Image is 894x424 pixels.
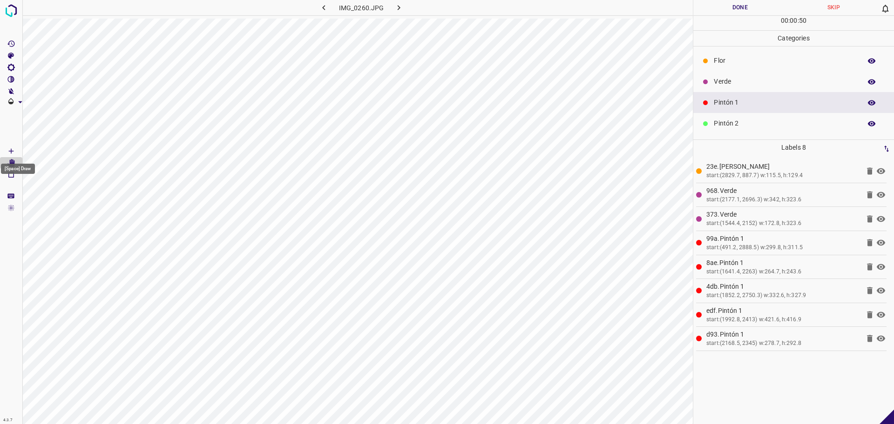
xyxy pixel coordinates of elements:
p: d93.Pintón 1 [706,330,860,339]
div: Pintón 1 [693,92,894,113]
p: 99a.Pintón 1 [706,234,860,244]
h6: IMG_0260.JPG [339,2,384,15]
p: 968.Verde [706,186,860,196]
p: 00 [781,16,788,26]
div: start:(1544.4, 2152) w:172.8, h:323.6 [706,219,860,228]
p: Categories [693,31,894,46]
div: start:(1992.8, 2413) w:421.6, h:416.9 [706,316,860,324]
p: Verde [714,77,857,86]
div: : : [781,16,806,30]
p: 4db.Pintón 1 [706,282,860,291]
p: edf.Pintón 1 [706,306,860,316]
div: start:(2829.7, 887.7) w:115.5, h:129.4 [706,172,860,180]
div: Verde [693,71,894,92]
img: logo [3,2,20,19]
p: 373.Verde [706,210,860,219]
div: start:(1852.2, 2750.3) w:332.6, h:327.9 [706,291,860,300]
p: 8ae.Pintón 1 [706,258,860,268]
p: 50 [799,16,806,26]
p: Pintón 1 [714,98,857,107]
p: Flor [714,56,857,66]
div: Pintón 2 [693,113,894,134]
div: 4.3.7 [1,417,15,424]
p: 23e.[PERSON_NAME] [706,162,860,172]
div: start:(2177.1, 2696.3) w:342, h:323.6 [706,196,860,204]
div: Flor [693,50,894,71]
div: [Space] Draw [1,164,35,174]
p: Pintón 2 [714,119,857,128]
div: Pintón 3 [693,134,894,155]
p: 00 [790,16,797,26]
div: start:(2168.5, 2345) w:278.7, h:292.8 [706,339,860,348]
div: start:(491.2, 2888.5) w:299.8, h:311.5 [706,244,860,252]
p: Labels 8 [696,140,891,155]
div: start:(1641.4, 2263) w:264.7, h:243.6 [706,268,860,276]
